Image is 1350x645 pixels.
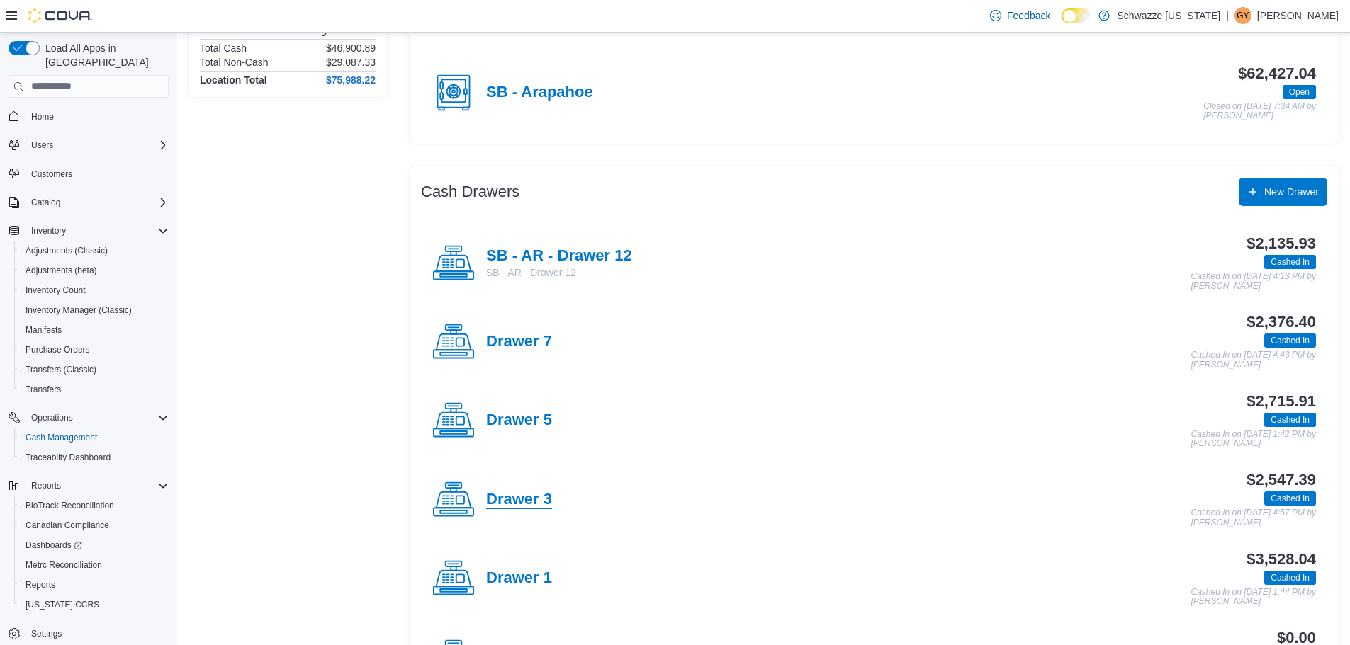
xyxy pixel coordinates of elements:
[1264,333,1316,348] span: Cashed In
[486,84,593,102] h4: SB - Arapahoe
[20,381,169,398] span: Transfers
[1264,255,1316,269] span: Cashed In
[26,285,86,296] span: Inventory Count
[20,537,88,554] a: Dashboards
[20,321,169,338] span: Manifests
[3,164,174,184] button: Customers
[1271,334,1310,347] span: Cashed In
[14,515,174,535] button: Canadian Compliance
[20,282,169,299] span: Inventory Count
[326,74,376,86] h4: $75,988.22
[486,247,632,266] h4: SB - AR - Drawer 12
[20,341,96,358] a: Purchase Orders
[1271,492,1310,505] span: Cashed In
[1247,314,1316,331] h3: $2,376.40
[486,411,552,430] h4: Drawer 5
[20,429,103,446] a: Cash Management
[26,540,82,551] span: Dashboards
[26,194,66,211] button: Catalog
[26,265,97,276] span: Adjustments (beta)
[26,245,108,256] span: Adjustments (Classic)
[26,477,169,494] span: Reports
[486,569,552,588] h4: Drawer 1
[26,500,114,511] span: BioTrack Reconciliation
[421,183,519,200] h3: Cash Drawers
[20,381,67,398] a: Transfers
[1247,472,1316,489] h3: $2,547.39
[31,197,60,208] span: Catalog
[1191,588,1316,607] p: Cashed In on [DATE] 1:44 PM by [PERSON_NAME]
[20,242,113,259] a: Adjustments (Classic)
[31,225,66,236] span: Inventory
[20,282,91,299] a: Inventory Count
[26,108,169,125] span: Home
[14,555,174,575] button: Metrc Reconciliation
[26,432,97,443] span: Cash Management
[3,106,174,127] button: Home
[326,57,376,68] p: $29,087.33
[20,341,169,358] span: Purchase Orders
[14,595,174,615] button: [US_STATE] CCRS
[1234,7,1251,24] div: Garrett Yamashiro
[1264,491,1316,506] span: Cashed In
[1238,65,1316,82] h3: $62,427.04
[1283,85,1316,99] span: Open
[31,111,54,122] span: Home
[3,476,174,496] button: Reports
[20,361,102,378] a: Transfers (Classic)
[1264,413,1316,427] span: Cashed In
[20,262,103,279] a: Adjustments (beta)
[20,242,169,259] span: Adjustments (Classic)
[26,599,99,610] span: [US_STATE] CCRS
[1191,508,1316,527] p: Cashed In on [DATE] 4:57 PM by [PERSON_NAME]
[20,517,169,534] span: Canadian Compliance
[1191,350,1316,370] p: Cashed In on [DATE] 4:43 PM by [PERSON_NAME]
[14,535,174,555] a: Dashboards
[26,520,109,531] span: Canadian Compliance
[31,480,61,491] span: Reports
[1203,102,1316,121] p: Closed on [DATE] 7:34 AM by [PERSON_NAME]
[26,559,102,571] span: Metrc Reconciliation
[14,241,174,261] button: Adjustments (Classic)
[486,266,632,280] p: SB - AR - Drawer 12
[1271,571,1310,584] span: Cashed In
[1117,7,1220,24] p: Schwazze [US_STATE]
[14,379,174,399] button: Transfers
[26,194,169,211] span: Catalog
[26,625,67,642] a: Settings
[26,304,132,316] span: Inventory Manager (Classic)
[3,135,174,155] button: Users
[20,302,137,319] a: Inventory Manager (Classic)
[20,497,169,514] span: BioTrack Reconciliation
[31,139,53,151] span: Users
[26,452,111,463] span: Traceabilty Dashboard
[1239,178,1327,206] button: New Drawer
[26,137,59,154] button: Users
[26,624,169,642] span: Settings
[20,302,169,319] span: Inventory Manager (Classic)
[26,222,169,239] span: Inventory
[1247,235,1316,252] h3: $2,135.93
[31,628,62,639] span: Settings
[20,449,169,466] span: Traceabilty Dashboard
[26,364,96,375] span: Transfers (Classic)
[486,491,552,509] h4: Drawer 3
[20,262,169,279] span: Adjustments (beta)
[31,169,72,180] span: Customers
[1264,185,1319,199] span: New Drawer
[3,623,174,644] button: Settings
[14,575,174,595] button: Reports
[20,321,67,338] a: Manifests
[3,408,174,428] button: Operations
[1226,7,1229,24] p: |
[1247,393,1316,410] h3: $2,715.91
[20,576,169,593] span: Reports
[26,477,67,494] button: Reports
[31,412,73,423] span: Operations
[26,324,62,336] span: Manifests
[26,166,78,183] a: Customers
[200,42,247,54] h6: Total Cash
[1191,430,1316,449] p: Cashed In on [DATE] 1:42 PM by [PERSON_NAME]
[326,42,376,54] p: $46,900.89
[26,165,169,183] span: Customers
